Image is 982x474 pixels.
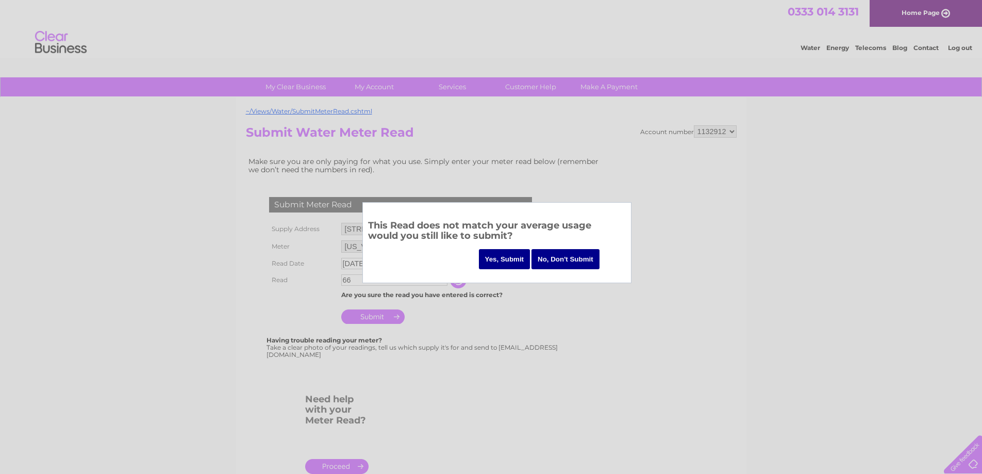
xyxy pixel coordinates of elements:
a: Contact [913,44,939,52]
input: Yes, Submit [479,249,530,269]
a: Log out [948,44,972,52]
a: Energy [826,44,849,52]
div: Clear Business is a trading name of Verastar Limited (registered in [GEOGRAPHIC_DATA] No. 3667643... [248,6,735,50]
img: logo.png [35,27,87,58]
h3: This Read does not match your average usage would you still like to submit? [368,218,626,247]
a: Water [801,44,820,52]
a: 0333 014 3131 [788,5,859,18]
a: Blog [892,44,907,52]
input: No, Don't Submit [531,249,600,269]
a: Telecoms [855,44,886,52]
